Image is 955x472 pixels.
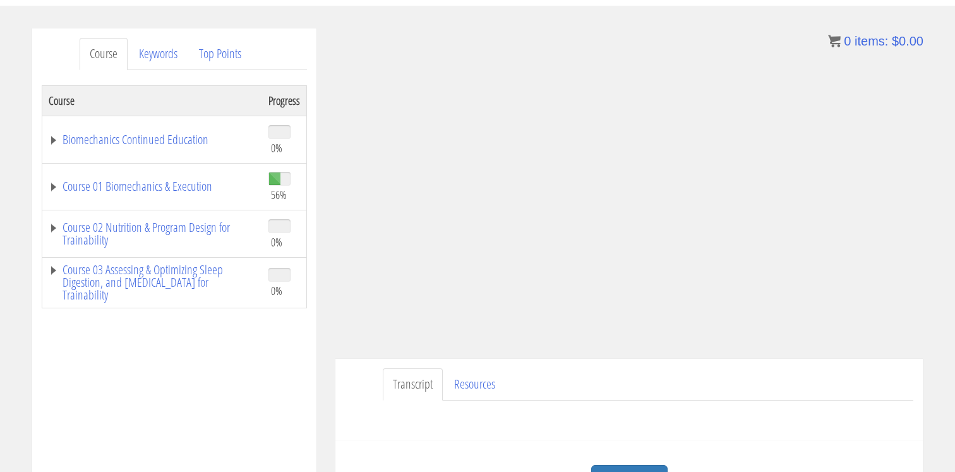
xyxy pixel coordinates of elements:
th: Progress [262,85,307,116]
img: icon11.png [828,35,841,47]
a: Resources [444,368,505,401]
a: Course [80,38,128,70]
span: $ [892,34,899,48]
span: 0% [271,141,282,155]
span: 0% [271,284,282,298]
span: 56% [271,188,287,202]
a: Top Points [189,38,251,70]
a: Transcript [383,368,443,401]
th: Course [42,85,263,116]
span: 0% [271,235,282,249]
span: items: [855,34,888,48]
span: 0 [844,34,851,48]
a: Keywords [129,38,188,70]
a: Course 03 Assessing & Optimizing Sleep Digestion, and [MEDICAL_DATA] for Trainability [49,263,256,301]
a: 0 items: $0.00 [828,34,923,48]
a: Course 02 Nutrition & Program Design for Trainability [49,221,256,246]
a: Biomechanics Continued Education [49,133,256,146]
bdi: 0.00 [892,34,923,48]
a: Course 01 Biomechanics & Execution [49,180,256,193]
